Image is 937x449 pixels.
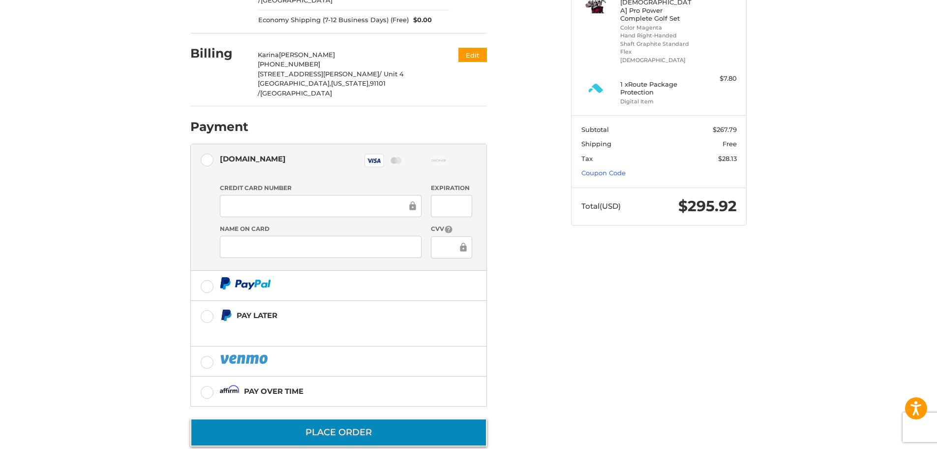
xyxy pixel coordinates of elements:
[279,51,335,59] span: [PERSON_NAME]
[258,60,320,68] span: [PHONE_NUMBER]
[258,70,379,78] span: [STREET_ADDRESS][PERSON_NAME]
[379,70,404,78] span: / Unit 4
[220,325,425,334] iframe: PayPal Message 1
[190,418,487,447] button: Place Order
[220,277,271,289] img: PayPal icon
[258,79,386,97] span: 91101 /
[620,40,695,48] li: Shaft Graphite Standard
[220,309,232,321] img: Pay Later icon
[581,140,611,148] span: Shipping
[620,97,695,106] li: Digital Item
[581,169,626,177] a: Coupon Code
[331,79,370,87] span: [US_STATE],
[620,80,695,96] h4: 1 x Route Package Protection
[190,46,248,61] h2: Billing
[723,140,737,148] span: Free
[220,184,422,192] label: Credit Card Number
[581,155,593,162] span: Tax
[620,32,695,40] li: Hand Right-Handed
[237,307,425,323] div: Pay Later
[620,48,695,64] li: Flex [DEMOGRAPHIC_DATA]
[220,353,270,365] img: PayPal icon
[581,126,609,133] span: Subtotal
[431,224,472,234] label: CVV
[713,126,737,133] span: $267.79
[260,89,332,97] span: [GEOGRAPHIC_DATA]
[220,385,240,397] img: Affirm icon
[678,197,737,215] span: $295.92
[458,48,487,62] button: Edit
[220,151,286,167] div: [DOMAIN_NAME]
[258,15,409,25] span: Economy Shipping (7-12 Business Days) (Free)
[698,74,737,84] div: $7.80
[244,383,303,399] div: Pay over time
[431,184,472,192] label: Expiration
[581,201,621,211] span: Total (USD)
[620,24,695,32] li: Color Magenta
[718,155,737,162] span: $28.13
[220,224,422,233] label: Name on Card
[190,119,248,134] h2: Payment
[409,15,432,25] span: $0.00
[258,79,331,87] span: [GEOGRAPHIC_DATA],
[258,51,279,59] span: Karina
